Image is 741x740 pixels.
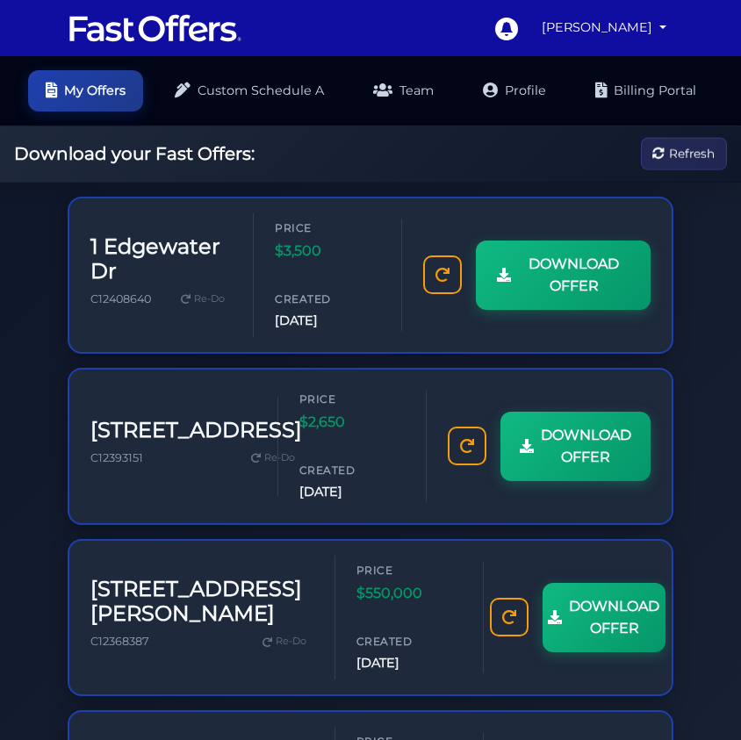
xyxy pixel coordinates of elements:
span: $3,500 [275,240,380,262]
span: $550,000 [356,582,462,605]
span: $2,650 [299,411,405,434]
span: Re-Do [264,450,295,466]
span: Re-Do [194,291,225,307]
h3: [STREET_ADDRESS][PERSON_NAME] [90,577,313,628]
span: C12393151 [90,451,143,464]
span: [DATE] [356,653,462,673]
a: My Offers [28,70,143,111]
span: [DATE] [275,311,380,331]
a: Re-Do [174,288,232,311]
a: DOWNLOAD OFFER [543,583,665,652]
span: DOWNLOAD OFFER [541,424,631,469]
a: [PERSON_NAME] [535,11,673,45]
h3: 1 Edgewater Dr [90,234,232,285]
a: Billing Portal [578,70,714,111]
span: C12408640 [90,292,151,305]
h3: [STREET_ADDRESS] [90,418,302,443]
span: Price [275,219,380,236]
h2: Download your Fast Offers: [14,143,255,164]
a: Custom Schedule A [157,70,342,111]
a: DOWNLOAD OFFER [476,241,651,310]
span: Created [299,462,405,478]
span: Price [356,562,462,578]
span: Created [275,291,380,307]
a: Team [356,70,451,111]
span: DOWNLOAD OFFER [518,253,629,298]
span: C12368387 [90,635,149,648]
span: Re-Do [276,634,306,650]
a: Re-Do [244,447,302,470]
a: Profile [465,70,564,111]
a: DOWNLOAD OFFER [500,412,651,481]
a: Re-Do [255,630,313,653]
span: DOWNLOAD OFFER [569,595,659,640]
span: [DATE] [299,482,405,502]
button: Refresh [641,138,727,170]
span: Refresh [669,144,715,163]
iframe: Customerly Messenger Launcher [674,672,727,724]
span: Price [299,391,405,407]
span: Created [356,633,462,650]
